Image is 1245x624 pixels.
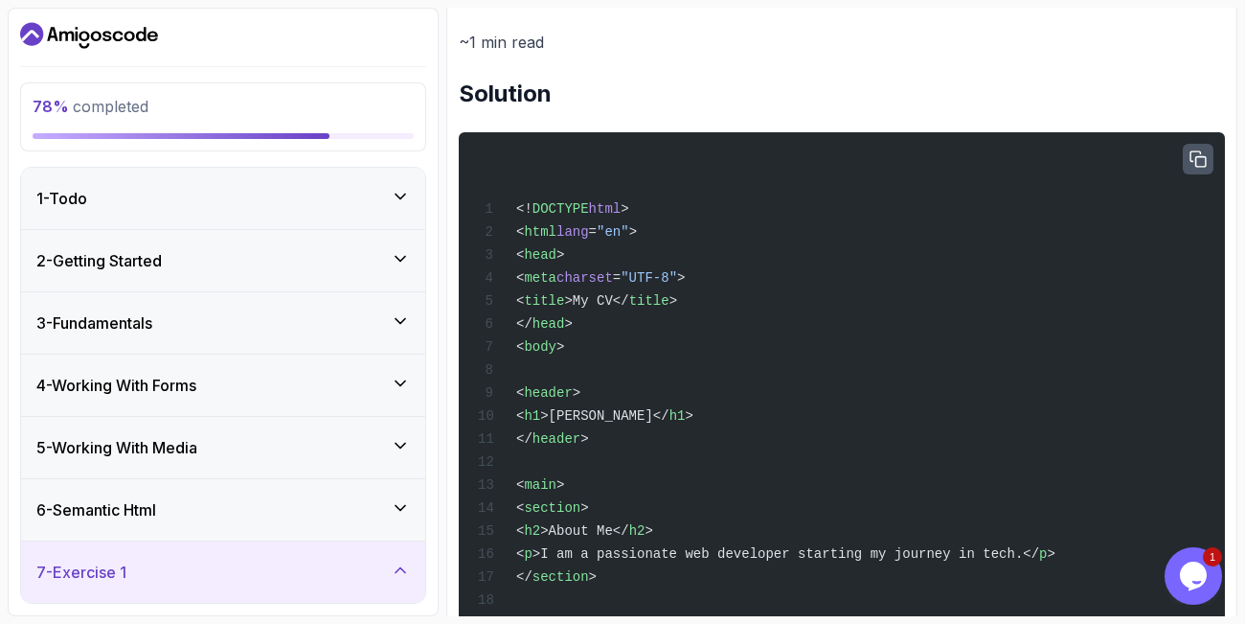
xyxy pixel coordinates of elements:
span: title [524,293,564,309]
button: 7-Exercise 1 [21,542,425,603]
span: > [580,500,588,516]
button: 1-Todo [21,168,425,229]
span: </ [516,431,532,447]
span: completed [33,97,148,116]
span: >My CV</ [564,293,628,309]
button: 3-Fundamentals [21,292,425,354]
button: 2-Getting Started [21,230,425,291]
span: < [516,339,524,355]
button: 4-Working With Forms [21,355,425,416]
p: ~1 min read [459,29,1225,56]
span: html [589,201,622,217]
span: p [1039,546,1047,562]
span: > [589,569,597,585]
h3: 4 - Working With Forms [36,374,196,397]
span: > [629,224,637,240]
span: </ [516,316,532,332]
span: charset [556,270,613,286]
span: "UTF-8" [621,270,677,286]
span: h1 [669,408,686,424]
span: 78 % [33,97,69,116]
span: meta [524,270,556,286]
span: < [516,500,524,516]
span: > [564,316,572,332]
button: 5-Working With Media [21,417,425,478]
span: > [556,477,564,493]
span: < [516,247,524,263]
span: lang [556,224,589,240]
iframe: chat widget [1165,547,1226,605]
span: <! [516,201,532,217]
span: < [516,523,524,539]
h3: 6 - Semantic Html [36,498,156,521]
span: < [516,270,524,286]
h2: Solution [459,79,1225,109]
span: main [524,477,556,493]
button: 6-Semantic Html [21,479,425,541]
span: < [516,224,524,240]
a: Dashboard [20,20,158,51]
span: >I am a passionate web developer starting my journey in tech.</ [532,546,1039,562]
h3: 1 - Todo [36,187,87,210]
span: > [580,431,588,447]
span: head [532,316,565,332]
span: > [556,339,564,355]
span: > [621,201,628,217]
h3: 7 - Exercise 1 [36,561,126,584]
span: html [524,224,556,240]
span: > [1048,546,1055,562]
span: < [516,477,524,493]
span: head [524,247,556,263]
span: < [516,293,524,309]
span: h1 [524,408,540,424]
span: h2 [524,523,540,539]
span: > [556,247,564,263]
span: > [669,293,677,309]
span: title [629,293,669,309]
h3: 3 - Fundamentals [36,312,152,335]
span: = [589,224,597,240]
span: p [524,546,532,562]
span: < [516,385,524,401]
span: section [532,569,589,585]
span: DOCTYPE [532,201,589,217]
h3: 2 - Getting Started [36,249,162,272]
span: </ [516,569,532,585]
span: header [532,431,580,447]
span: >About Me</ [540,523,628,539]
h3: 5 - Working With Media [36,436,197,459]
span: body [524,339,556,355]
span: < [516,408,524,424]
span: > [677,270,685,286]
span: h2 [629,523,645,539]
span: >[PERSON_NAME]</ [540,408,668,424]
span: = [613,270,621,286]
span: header [524,385,572,401]
span: > [645,523,652,539]
span: < [516,546,524,562]
span: section [524,500,580,516]
span: "en" [597,224,629,240]
span: > [685,408,692,424]
span: > [573,385,580,401]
